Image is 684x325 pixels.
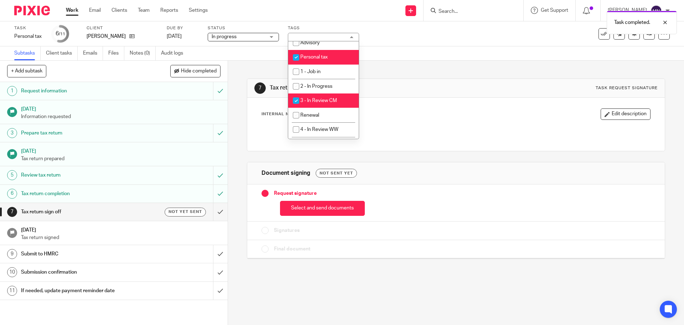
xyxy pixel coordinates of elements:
p: Information requested [21,113,221,120]
span: Hide completed [181,68,217,74]
h1: If needed, update payment reminder date [21,285,144,296]
a: Settings [189,7,208,14]
h1: Tax return sign off [21,207,144,217]
p: Tax return signed [21,234,221,241]
div: 10 [7,267,17,277]
button: Edit description [601,108,651,120]
h1: Review tax return [21,170,144,181]
a: Work [66,7,78,14]
div: Personal tax [14,33,43,40]
div: 9 [7,249,17,259]
div: 11 [7,286,17,296]
h1: Document signing [261,169,310,177]
span: Signatures [274,227,300,234]
a: Email [89,7,101,14]
div: 7 [7,207,17,217]
span: Request signature [274,190,317,197]
a: Reports [160,7,178,14]
label: Task [14,25,43,31]
label: Client [87,25,158,31]
div: Not sent yet [316,169,357,178]
span: Personal tax [300,55,328,60]
a: Client tasks [46,46,78,60]
p: Internal Note [261,111,298,117]
button: Select and send documents [280,201,365,216]
div: 5 [7,170,17,180]
h1: Request information [21,86,144,96]
img: svg%3E [651,5,662,16]
button: + Add subtask [7,65,46,77]
span: [DATE] [167,34,182,39]
h1: [DATE] [21,104,221,113]
div: 3 [7,128,17,138]
span: 4 - In Review WW [300,127,338,132]
span: Not yet sent [169,209,202,215]
h1: Prepare tax return [21,128,144,138]
label: Due by [167,25,199,31]
a: Subtasks [14,46,41,60]
img: Pixie [14,6,50,15]
div: 6 [7,189,17,199]
label: Tags [288,25,359,31]
a: Files [108,46,124,60]
p: Task completed. [614,19,650,26]
h1: [DATE] [21,146,221,155]
div: 7 [254,82,266,94]
span: Renewal [300,113,319,118]
a: Notes (0) [130,46,156,60]
button: Hide completed [170,65,221,77]
h1: Submit to HMRC [21,249,144,259]
div: 6 [56,30,65,38]
h1: [DATE] [21,225,221,234]
span: Final document [274,245,310,253]
small: /11 [59,32,65,36]
h1: Submission confirmation [21,267,144,278]
a: Emails [83,46,103,60]
a: Team [138,7,150,14]
label: Status [208,25,279,31]
p: Tax return prepared [21,155,221,162]
div: Task request signature [596,85,658,91]
span: 1 - Job in [300,69,321,74]
h1: Tax return sign off [270,84,471,92]
a: Clients [112,7,127,14]
div: 1 [7,86,17,96]
span: 3 - In Review CM [300,98,337,103]
a: Audit logs [161,46,188,60]
span: In progress [212,34,237,39]
span: 2 - In Progress [300,84,332,89]
p: [PERSON_NAME] [87,33,126,40]
span: Advisory [300,40,320,45]
h1: Tax return completion [21,188,144,199]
